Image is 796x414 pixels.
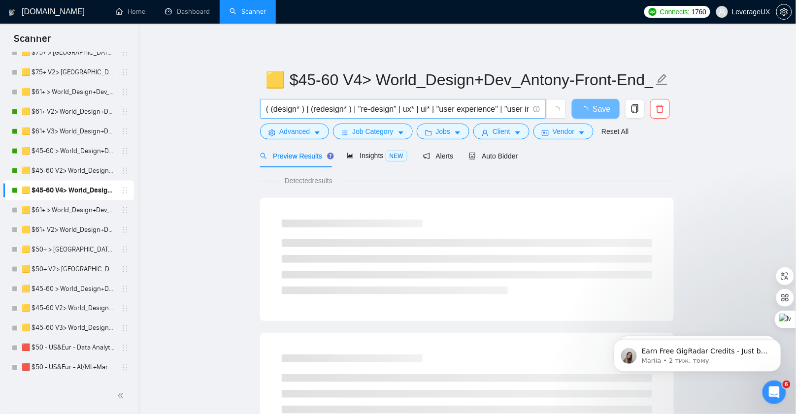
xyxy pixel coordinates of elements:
[173,4,191,22] div: Закрити
[116,7,145,16] a: homeHome
[61,113,148,122] div: joined the conversation
[22,240,115,259] a: 🟨 $50+ > [GEOGRAPHIC_DATA]+[GEOGRAPHIC_DATA]+Dev_Tony-UX/UI_General
[581,106,593,114] span: loading
[398,129,404,136] span: caret-down
[542,129,549,136] span: idcard
[35,298,189,329] div: Раніше приходило на пошту зараз ні, і як налаштувати слак телеграм
[8,133,189,201] div: Dima каже…
[347,152,407,159] span: Insights
[117,391,127,401] span: double-left
[482,129,489,136] span: user
[279,126,310,137] span: Advanced
[656,73,668,86] span: edit
[48,12,116,22] p: У мережі 3 год тому
[6,32,59,52] span: Scanner
[625,99,645,119] button: copy
[333,124,412,139] button: barsJob Categorycaret-down
[8,240,189,298] div: Dima каже…
[121,324,129,332] span: holder
[121,108,129,116] span: holder
[265,67,654,92] input: Scanner name...
[8,302,189,318] textarea: Повідомлення...
[8,240,162,290] div: Чи правильно я вас зрозумів, що нотіфікейшени раніше були, але перестали приходити? Чи не працюва...
[121,285,129,293] span: holder
[22,63,115,82] a: 🟨 $75+ V2> [GEOGRAPHIC_DATA]+[GEOGRAPHIC_DATA]+Dev_Tony-UX/UI_General
[121,88,129,96] span: holder
[16,246,154,285] div: Чи правильно я вас зрозумів, що нотіфікейшени раніше були, але перестали приходити? Чи не працюва...
[43,30,181,97] div: Доброго ранку! Питання зараз не в автоматичном упоповненні, а чому не приходять повідомлення що к...
[352,126,393,137] span: Job Category
[347,152,354,159] span: area-chart
[8,24,189,111] div: anna.krinichna@gmail.com каже…
[22,318,115,338] a: 🟨 $45-60 V3> World_Design+Dev_Antony-Front-End_General
[552,106,561,115] span: loading
[763,381,786,404] iframe: To enrich screen reader interactions, please activate Accessibility in Grammarly extension settings
[578,129,585,136] span: caret-down
[692,6,706,17] span: 1760
[533,124,594,139] button: idcardVendorcaret-down
[22,378,115,397] a: 🟥 $50 - US&Eur - Marketing - Any Biz - Any App
[121,246,129,254] span: holder
[260,153,267,159] span: search
[553,126,574,137] span: Vendor
[314,129,321,136] span: caret-down
[326,152,335,160] div: Tooltip anchor
[266,103,529,115] input: Search Freelance Jobs...
[63,322,70,330] button: Start recording
[22,259,115,279] a: 🟨 $50+ V2> [GEOGRAPHIC_DATA]+[GEOGRAPHIC_DATA]+Dev_Tony-UX/UI_General
[719,8,726,15] span: user
[8,298,189,337] div: anna.krinichna@gmail.com каже…
[22,299,115,318] a: 🟨 $45-60 V2> World_Design+Dev_Roman-WebDesign_General
[423,153,430,159] span: notification
[61,114,78,121] b: Dima
[121,49,129,57] span: holder
[469,153,476,159] span: robot
[154,4,173,23] button: Головна
[533,106,540,112] span: info-circle
[121,265,129,273] span: holder
[230,7,266,16] a: searchScanner
[35,201,189,232] div: Доброго, нікуди не приходять) Вже другий раз на вихідних закінчуються
[28,5,44,21] img: Profile image for Nazar
[260,152,331,160] span: Preview Results
[278,175,339,186] span: Detected results
[121,305,129,313] span: holder
[22,279,115,299] a: 🟨 $45-60 > World_Design+Dev_Roman-WebDesign_General
[417,124,470,139] button: folderJobscaret-down
[121,127,129,135] span: holder
[35,24,189,103] div: Доброго ранку! Питання зараз не в автоматичном упоповненні, а чому не приходять повідомлення що к...
[423,152,454,160] span: Alerts
[22,122,115,141] a: 🟨 $61+ V3> World_Design+Dev_Antony-Full-Stack_General
[48,5,70,12] h1: Nazar
[593,103,610,115] span: Save
[777,8,792,16] span: setting
[48,112,58,122] img: Profile image for Dima
[43,207,181,226] div: Доброго, нікуди не приходять) Вже другий раз на вихідних закінчуються
[22,200,115,220] a: 🟨 $61+ > World_Design+Dev_Roman-UX/UI_General
[121,68,129,76] span: holder
[649,8,657,16] img: upwork-logo.png
[22,82,115,102] a: 🟨 $61+ > World_Design+Dev_Antony-Full-Stack_General
[6,4,25,23] button: go back
[8,4,15,20] img: logo
[469,152,518,160] span: Auto Bidder
[22,220,115,240] a: 🟨 $61+ V2> World_Design+Dev_Roman-UX/UI_General
[8,133,162,193] div: Доброго ранку!Підкажіть, будь ласка, де саме (ТГ/Слак) не приходять повідомлення про те, що закін...
[121,206,129,214] span: holder
[601,126,629,137] a: Reset All
[47,322,55,330] button: Завантажити вкладений файл
[169,318,185,334] button: Надіслати повідомлення…
[22,102,115,122] a: 🟨 $61+ V2> World_Design+Dev_Antony-Full-Stack_General
[514,129,521,136] span: caret-down
[776,8,792,16] a: setting
[16,139,154,188] div: Доброго ранку! Підкажіть, будь ласка, де саме (ТГ/Слак) не приходять повідомлення про те, що закі...
[8,111,189,133] div: Dima каже…
[121,187,129,194] span: holder
[121,344,129,352] span: holder
[572,99,620,119] button: Save
[268,129,275,136] span: setting
[8,201,189,240] div: anna.krinichna@gmail.com каже…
